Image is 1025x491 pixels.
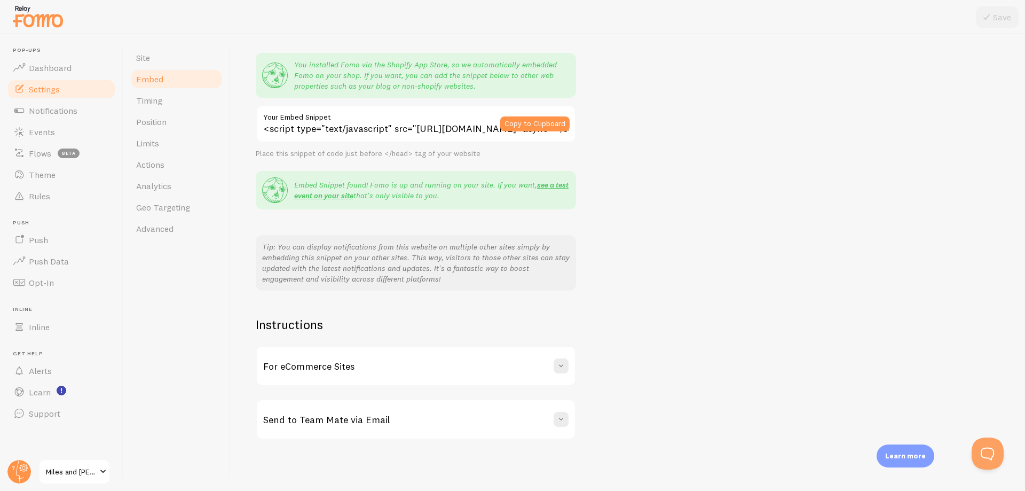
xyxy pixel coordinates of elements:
span: Position [136,116,167,127]
a: Support [6,403,116,424]
a: Geo Targeting [130,197,223,218]
span: Theme [29,169,56,180]
span: Push [13,220,116,227]
p: Learn more [885,451,926,461]
span: beta [58,149,80,158]
span: Limits [136,138,159,149]
a: Rules [6,185,116,207]
span: Embed [136,74,163,84]
button: Copy to Clipboard [500,116,570,131]
span: Site [136,52,150,63]
h3: For eCommerce Sites [263,360,354,372]
a: Timing [130,90,223,111]
span: Notifications [29,105,77,116]
a: Flows beta [6,143,116,164]
a: Opt-In [6,272,116,293]
a: Advanced [130,218,223,239]
span: Push [29,235,48,245]
a: Actions [130,154,223,175]
a: Dashboard [6,57,116,79]
span: Advanced [136,223,174,234]
p: You installed Fomo via the Shopify App Store, so we automatically embedded Fomo on your shop. If ... [294,59,570,91]
a: Inline [6,316,116,338]
span: Alerts [29,365,52,376]
a: Miles and [PERSON_NAME] [38,459,111,485]
a: Analytics [130,175,223,197]
a: see a test event on your site [294,180,569,200]
div: Learn more [877,445,934,467]
h2: Instructions [256,316,576,333]
span: Geo Targeting [136,202,190,213]
a: Learn [6,381,116,403]
span: Miles and [PERSON_NAME] [46,465,97,478]
span: Analytics [136,181,171,191]
span: Support [29,408,60,419]
img: fomo-relay-logo-orange.svg [11,3,65,30]
a: Push Data [6,251,116,272]
label: Your Embed Snippet [256,105,576,123]
span: Dashboard [29,63,72,73]
span: Rules [29,191,50,201]
span: Push Data [29,256,69,267]
div: Place this snippet of code just before </head> tag of your website [256,149,576,159]
h3: Send to Team Mate via Email [263,414,390,426]
p: Embed Snippet found! Fomo is up and running on your site. If you want, that's only visible to you. [294,180,570,201]
svg: <p>Watch New Feature Tutorials!</p> [57,386,66,395]
span: Inline [13,306,116,313]
span: Flows [29,148,51,159]
a: Site [130,47,223,68]
a: Alerts [6,360,116,381]
iframe: Help Scout Beacon - Open [972,438,1004,470]
span: Settings [29,84,60,95]
a: Position [130,111,223,133]
span: Actions [136,159,164,170]
span: Get Help [13,350,116,357]
span: Timing [136,95,162,106]
p: Tip: You can display notifications from this website on multiple other sites simply by embedding ... [262,241,570,284]
a: Limits [130,133,223,154]
a: Theme [6,164,116,185]
a: Settings [6,79,116,100]
a: Embed [130,68,223,90]
a: Push [6,229,116,251]
a: Notifications [6,100,116,121]
span: Opt-In [29,277,54,288]
a: Events [6,121,116,143]
span: Events [29,127,55,137]
span: Learn [29,387,51,398]
span: Pop-ups [13,47,116,54]
span: Inline [29,322,50,332]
